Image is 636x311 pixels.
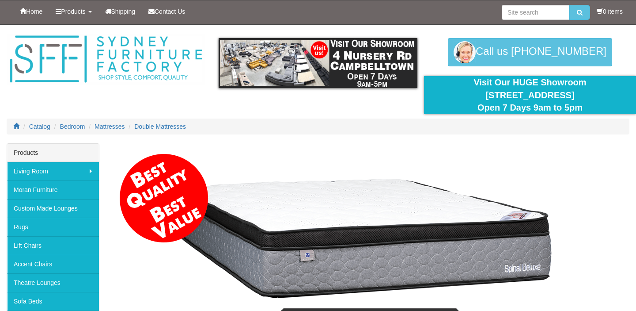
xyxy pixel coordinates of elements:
[7,162,99,180] a: Living Room
[219,38,417,88] img: showroom.gif
[155,8,185,15] span: Contact Us
[7,273,99,292] a: Theatre Lounges
[61,8,85,15] span: Products
[7,199,99,218] a: Custom Made Lounges
[134,123,186,130] a: Double Mattresses
[7,180,99,199] a: Moran Furniture
[26,8,42,15] span: Home
[98,0,142,23] a: Shipping
[7,218,99,236] a: Rugs
[60,123,85,130] a: Bedroom
[95,123,125,130] a: Mattresses
[431,76,629,114] div: Visit Our HUGE Showroom [STREET_ADDRESS] Open 7 Days 9am to 5pm
[142,0,192,23] a: Contact Us
[49,0,98,23] a: Products
[502,5,569,20] input: Site search
[29,123,50,130] a: Catalog
[7,255,99,273] a: Accent Chairs
[7,34,205,85] img: Sydney Furniture Factory
[111,8,136,15] span: Shipping
[13,0,49,23] a: Home
[7,144,99,162] div: Products
[597,7,623,16] li: 0 items
[7,292,99,311] a: Sofa Beds
[7,236,99,255] a: Lift Chairs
